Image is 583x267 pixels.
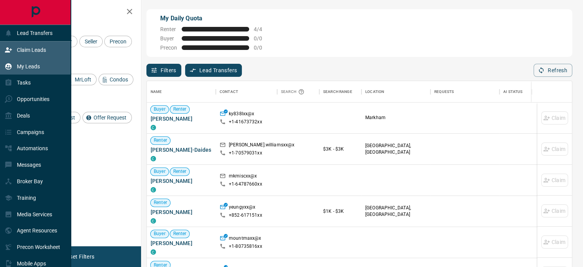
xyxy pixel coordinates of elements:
button: Reset Filters [58,250,99,263]
p: [PERSON_NAME].williamsxx@x [229,142,294,150]
div: Search Range [319,81,361,103]
span: MrLoft [72,76,94,83]
p: [GEOGRAPHIC_DATA], [GEOGRAPHIC_DATA] [365,143,427,156]
span: 0 / 0 [254,35,271,41]
span: Offer Request [91,114,129,121]
div: Offer Request [82,112,132,123]
div: condos.ca [151,187,156,192]
span: Condos [107,76,131,83]
span: Renter [151,137,170,144]
p: yeungyxx@x [229,204,255,212]
p: mountmaxx@x [229,235,261,243]
p: +852- 617151xx [229,212,262,219]
span: Renter [170,168,190,175]
p: +1- 80735816xx [229,243,262,250]
span: Seller [82,38,100,45]
span: [PERSON_NAME]-Daides [151,146,212,154]
span: Buyer [151,106,169,113]
span: Renter [170,231,190,237]
div: Precon [104,36,132,47]
p: [GEOGRAPHIC_DATA], [GEOGRAPHIC_DATA] [365,205,427,218]
p: mkmiscxx@x [229,173,257,181]
div: Search Range [323,81,352,103]
span: [PERSON_NAME] [151,115,212,123]
span: Buyer [160,35,177,41]
span: Precon [107,38,129,45]
p: My Daily Quota [160,14,271,23]
div: Seller [79,36,103,47]
div: Name [151,81,162,103]
span: Buyer [151,231,169,237]
div: Requests [434,81,454,103]
div: AI Status [503,81,522,103]
button: Lead Transfers [185,64,242,77]
p: +1- 64787660xx [229,181,262,187]
div: Search [281,81,306,103]
span: [PERSON_NAME] [151,239,212,247]
span: Precon [160,45,177,51]
p: $3K - $3K [323,146,358,153]
button: Refresh [534,64,572,77]
div: Name [147,81,216,103]
button: Filters [146,64,181,77]
span: Renter [151,199,170,206]
span: Buyer [151,168,169,175]
div: MrLoft [64,74,97,85]
span: 0 / 0 [254,45,271,51]
p: Markham [365,114,427,121]
div: condos.ca [151,156,156,161]
div: Condos [99,74,133,85]
div: Location [361,81,430,103]
p: +1- 70579031xx [229,150,262,156]
div: condos.ca [151,249,156,255]
p: $1K - $3K [323,208,358,215]
h2: Filters [25,8,133,17]
div: Location [365,81,384,103]
span: [PERSON_NAME] [151,177,212,185]
p: ky838lxx@x [229,111,254,119]
p: +1- 41673732xx [229,119,262,125]
div: Contact [216,81,277,103]
div: Requests [430,81,499,103]
div: condos.ca [151,125,156,130]
span: [PERSON_NAME] [151,208,212,216]
span: 4 / 4 [254,26,271,32]
span: Renter [170,106,190,113]
span: Renter [160,26,177,32]
div: Contact [220,81,238,103]
div: condos.ca [151,218,156,224]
